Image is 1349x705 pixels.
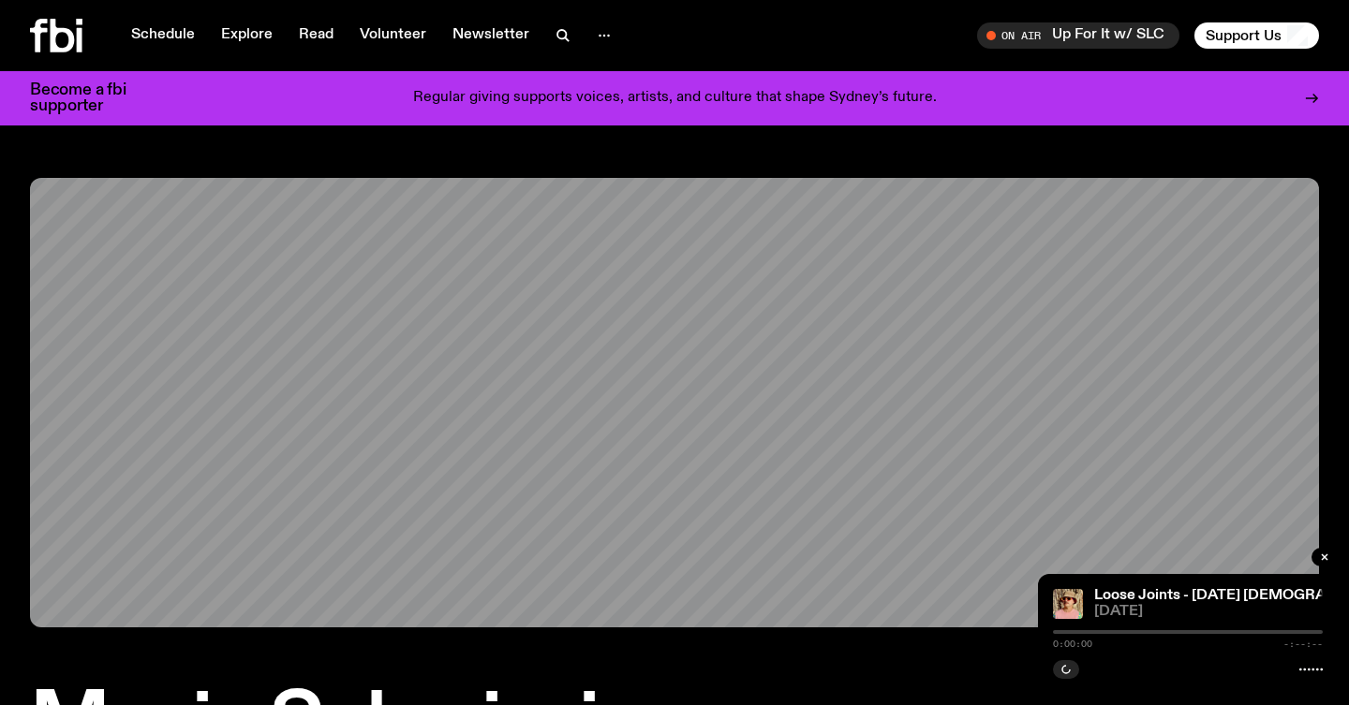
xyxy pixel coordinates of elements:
[1053,639,1092,649] span: 0:00:00
[977,22,1179,49] button: On AirUp For It w/ SLC
[210,22,284,49] a: Explore
[1194,22,1319,49] button: Support Us
[348,22,437,49] a: Volunteer
[1094,605,1323,619] span: [DATE]
[441,22,541,49] a: Newsletter
[30,82,150,114] h3: Become a fbi supporter
[120,22,206,49] a: Schedule
[1206,27,1282,44] span: Support Us
[1053,589,1083,619] img: Tyson stands in front of a paperbark tree wearing orange sunglasses, a suede bucket hat and a pin...
[288,22,345,49] a: Read
[413,90,937,107] p: Regular giving supports voices, artists, and culture that shape Sydney’s future.
[1283,639,1323,649] span: -:--:--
